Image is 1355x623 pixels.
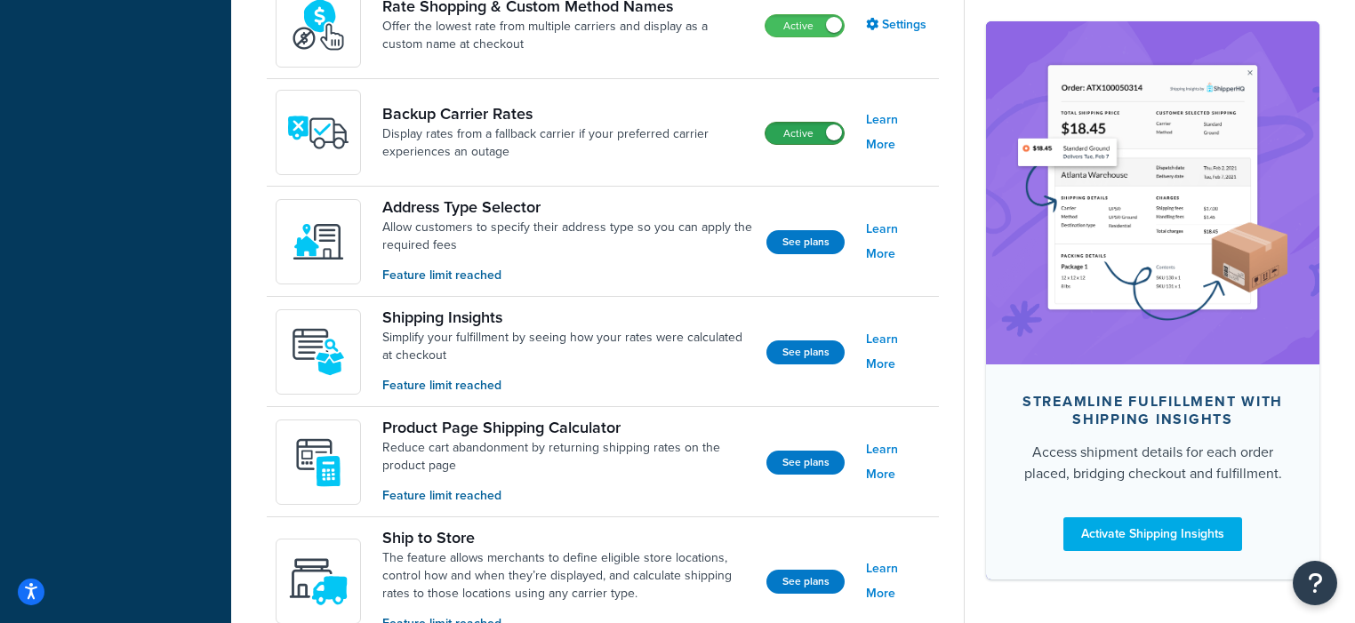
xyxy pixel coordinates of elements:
button: See plans [766,451,845,475]
p: Feature limit reached [382,486,752,506]
a: Learn More [866,437,930,487]
p: Feature limit reached [382,376,752,395]
a: Product Page Shipping Calculator [382,418,752,437]
button: Open Resource Center [1293,561,1337,605]
a: Learn More [866,108,930,157]
img: +D8d0cXZM7VpdAAAAAElFTkSuQmCC [287,431,349,493]
a: Activate Shipping Insights [1063,517,1242,551]
a: Address Type Selector [382,197,752,217]
label: Active [766,123,844,144]
a: Allow customers to specify their address type so you can apply the required fees [382,219,752,254]
div: Streamline Fulfillment with Shipping Insights [1014,393,1291,428]
a: The feature allows merchants to define eligible store locations, control how and when they’re dis... [382,549,752,603]
img: feature-image-si-e24932ea9b9fcd0ff835db86be1ff8d589347e8876e1638d903ea230a36726be.png [1013,48,1293,338]
a: Reduce cart abandonment by returning shipping rates on the product page [382,439,752,475]
img: icon-duo-feat-backup-carrier-4420b188.png [287,101,349,164]
a: Learn More [866,327,930,377]
a: Learn More [866,217,930,267]
button: See plans [766,340,845,364]
a: Display rates from a fallback carrier if your preferred carrier experiences an outage [382,125,750,161]
a: Simplify your fulfillment by seeing how your rates were calculated at checkout [382,329,752,364]
button: See plans [766,230,845,254]
img: icon-duo-feat-ship-to-store-7c4d6248.svg [287,550,349,612]
label: Active [766,15,844,36]
p: Feature limit reached [382,266,752,285]
div: Access shipment details for each order placed, bridging checkout and fulfillment. [1014,442,1291,484]
a: Settings [866,12,930,37]
button: See plans [766,570,845,594]
a: Shipping Insights [382,308,752,327]
a: Backup Carrier Rates [382,104,750,124]
img: Acw9rhKYsOEjAAAAAElFTkSuQmCC [287,321,349,383]
a: Ship to Store [382,528,752,547]
a: Learn More [866,556,930,606]
img: wNXZ4XiVfOSSwAAAABJRU5ErkJggg== [287,211,349,273]
a: Offer the lowest rate from multiple carriers and display as a custom name at checkout [382,18,750,53]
